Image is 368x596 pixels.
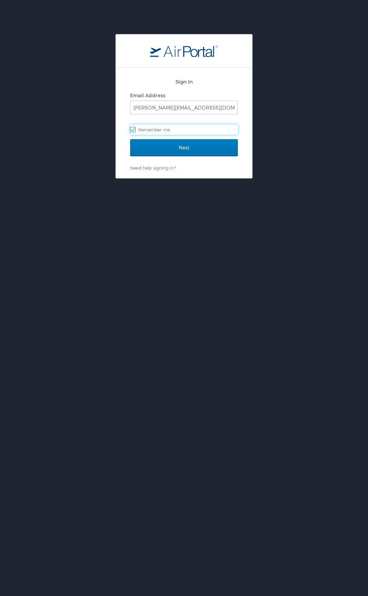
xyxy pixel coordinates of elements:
[130,139,238,156] input: Next
[130,92,165,98] label: Email Address
[130,125,238,135] label: Remember me
[150,45,218,57] img: logo
[130,78,238,86] h2: Sign In
[130,165,176,171] a: Need help signing in?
